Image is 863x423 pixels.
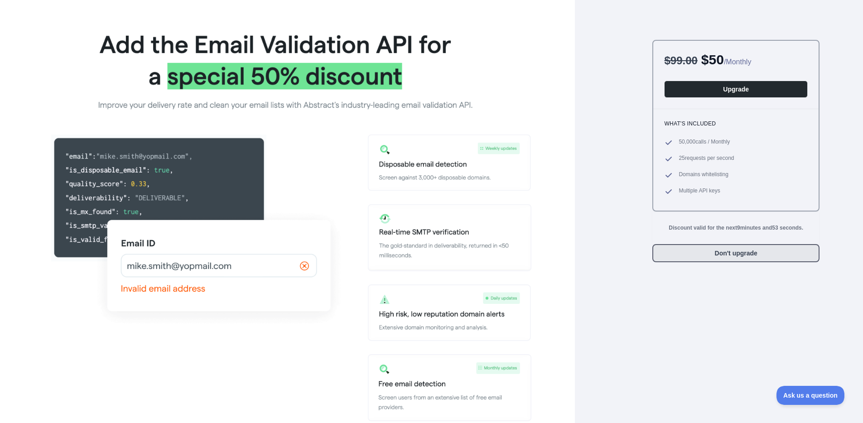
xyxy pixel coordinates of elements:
[701,52,724,67] span: $ 50
[724,58,751,66] span: / Monthly
[664,81,808,98] button: Upgrade
[43,22,531,423] img: Offer
[664,54,697,67] span: $ 99.00
[679,187,720,196] span: Multiple API keys
[679,138,730,147] span: 50,000 calls / Monthly
[776,386,845,405] iframe: Toggle Customer Support
[679,171,728,180] span: Domains whitelisting
[669,225,803,231] strong: Discount valid for the next 9 minutes and 53 seconds.
[664,120,808,127] h3: What's included
[652,244,820,262] button: Don't upgrade
[679,154,734,163] span: 25 requests per second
